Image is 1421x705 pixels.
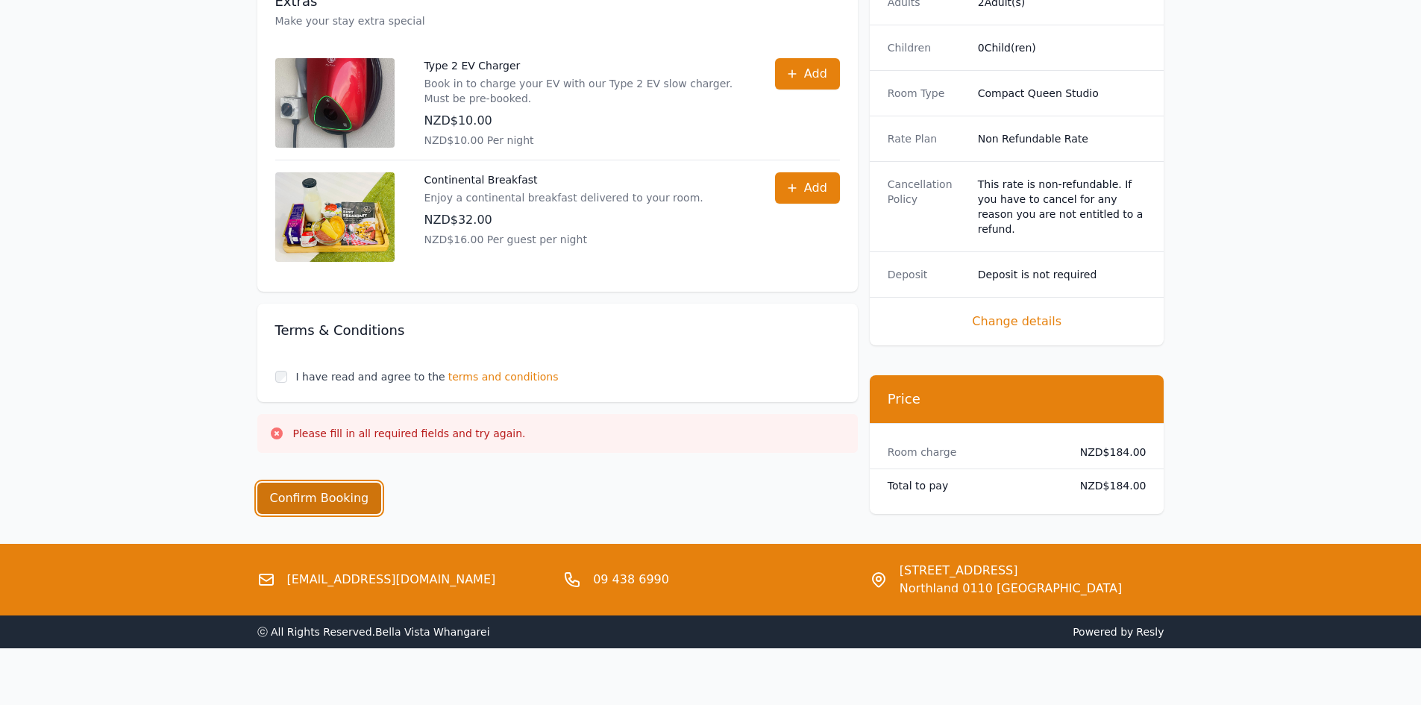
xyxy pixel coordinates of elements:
[888,390,1146,408] h3: Price
[424,190,703,205] p: Enjoy a continental breakfast delivered to your room.
[888,86,966,101] dt: Room Type
[775,172,840,204] button: Add
[1068,445,1146,460] dd: NZD$184.00
[888,478,1056,493] dt: Total to pay
[888,40,966,55] dt: Children
[888,445,1056,460] dt: Room charge
[888,177,966,236] dt: Cancellation Policy
[424,232,703,247] p: NZD$16.00 Per guest per night
[888,313,1146,330] span: Change details
[257,626,490,638] span: ⓒ All Rights Reserved. Bella Vista Whangarei
[804,179,827,197] span: Add
[1068,478,1146,493] dd: NZD$184.00
[717,624,1164,639] span: Powered by
[978,40,1146,55] dd: 0 Child(ren)
[293,426,526,441] p: Please fill in all required fields and try again.
[978,267,1146,282] dd: Deposit is not required
[296,371,445,383] label: I have read and agree to the
[275,172,395,262] img: Continental Breakfast
[257,483,382,514] button: Confirm Booking
[900,580,1122,598] span: Northland 0110 [GEOGRAPHIC_DATA]
[275,13,840,28] p: Make your stay extra special
[978,177,1146,236] div: This rate is non-refundable. If you have to cancel for any reason you are not entitled to a refund.
[275,322,840,339] h3: Terms & Conditions
[593,571,669,589] a: 09 438 6990
[448,369,559,384] span: terms and conditions
[424,133,745,148] p: NZD$10.00 Per night
[888,267,966,282] dt: Deposit
[424,76,745,106] p: Book in to charge your EV with our Type 2 EV slow charger. Must be pre-booked.
[287,571,496,589] a: [EMAIL_ADDRESS][DOMAIN_NAME]
[804,65,827,83] span: Add
[775,58,840,90] button: Add
[978,131,1146,146] dd: Non Refundable Rate
[424,58,745,73] p: Type 2 EV Charger
[978,86,1146,101] dd: Compact Queen Studio
[424,211,703,229] p: NZD$32.00
[888,131,966,146] dt: Rate Plan
[1136,626,1164,638] a: Resly
[424,172,703,187] p: Continental Breakfast
[275,58,395,148] img: Type 2 EV Charger
[900,562,1122,580] span: [STREET_ADDRESS]
[424,112,745,130] p: NZD$10.00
